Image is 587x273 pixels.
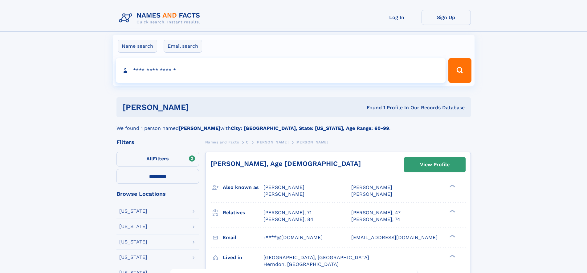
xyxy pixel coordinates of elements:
[404,157,465,172] a: View Profile
[351,209,401,216] a: [PERSON_NAME], 47
[119,239,147,244] div: [US_STATE]
[448,184,455,188] div: ❯
[263,209,312,216] a: [PERSON_NAME], 71
[263,184,304,190] span: [PERSON_NAME]
[351,235,438,240] span: [EMAIL_ADDRESS][DOMAIN_NAME]
[246,138,249,146] a: C
[179,125,220,131] b: [PERSON_NAME]
[123,103,278,111] h1: [PERSON_NAME]
[263,261,339,267] span: Herndon, [GEOGRAPHIC_DATA]
[205,138,239,146] a: Names and Facts
[223,207,263,218] h3: Relatives
[116,117,471,132] div: We found 1 person named with .
[448,58,471,83] button: Search Button
[420,158,450,172] div: View Profile
[351,216,400,223] a: [PERSON_NAME], 74
[164,40,202,53] label: Email search
[210,160,361,167] a: [PERSON_NAME], Age [DEMOGRAPHIC_DATA]
[351,184,392,190] span: [PERSON_NAME]
[223,232,263,243] h3: Email
[119,209,147,214] div: [US_STATE]
[372,10,422,25] a: Log In
[246,140,249,144] span: C
[296,140,328,144] span: [PERSON_NAME]
[116,58,446,83] input: search input
[351,191,392,197] span: [PERSON_NAME]
[263,216,313,223] a: [PERSON_NAME], 84
[223,182,263,193] h3: Also known as
[116,10,205,26] img: Logo Names and Facts
[255,140,288,144] span: [PERSON_NAME]
[116,191,199,197] div: Browse Locations
[146,156,153,162] span: All
[255,138,288,146] a: [PERSON_NAME]
[231,125,389,131] b: City: [GEOGRAPHIC_DATA], State: [US_STATE], Age Range: 60-99
[118,40,157,53] label: Name search
[223,252,263,263] h3: Lived in
[448,209,455,213] div: ❯
[119,224,147,229] div: [US_STATE]
[119,255,147,260] div: [US_STATE]
[116,139,199,145] div: Filters
[422,10,471,25] a: Sign Up
[263,191,304,197] span: [PERSON_NAME]
[448,254,455,258] div: ❯
[448,234,455,238] div: ❯
[278,104,465,111] div: Found 1 Profile In Our Records Database
[116,152,199,167] label: Filters
[263,255,369,260] span: [GEOGRAPHIC_DATA], [GEOGRAPHIC_DATA]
